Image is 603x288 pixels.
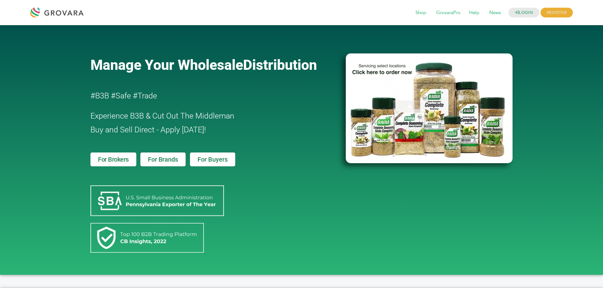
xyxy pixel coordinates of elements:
a: Shop [411,9,431,16]
a: For Brokers [90,152,136,166]
span: Buy and Sell Direct - Apply [DATE]! [90,125,206,134]
span: Help [465,7,484,19]
h2: #B3B #Safe #Trade [90,89,310,103]
span: Shop [411,7,431,19]
span: Distribution [243,57,317,73]
span: For Buyers [198,156,228,163]
span: Experience B3B & Cut Out The Middleman [90,111,234,120]
a: Manage Your WholesaleDistribution [90,57,335,73]
span: GrovaraPro [432,7,465,19]
a: Help [465,9,484,16]
a: For Buyers [190,152,235,166]
span: Manage Your Wholesale [90,57,243,73]
span: News [485,7,505,19]
a: GrovaraPro [432,9,465,16]
span: For Brands [148,156,178,163]
a: For Brands [140,152,185,166]
a: News [485,9,505,16]
span: REGISTER [541,8,573,18]
a: LOGIN [508,8,539,18]
span: For Brokers [98,156,129,163]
